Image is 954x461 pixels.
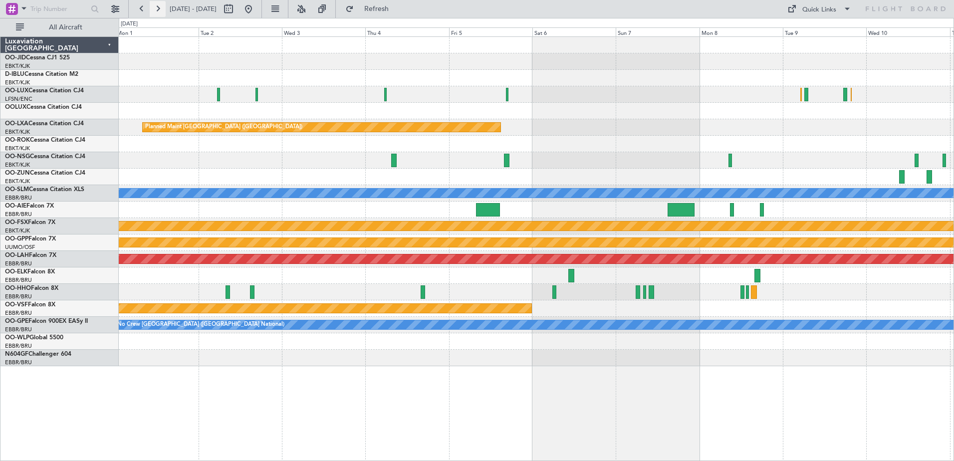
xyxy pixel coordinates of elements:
a: OO-GPEFalcon 900EX EASy II [5,318,88,324]
a: EBKT/KJK [5,178,30,185]
span: N604GF [5,351,28,357]
a: OO-GPPFalcon 7X [5,236,56,242]
div: No Crew [GEOGRAPHIC_DATA] ([GEOGRAPHIC_DATA] National) [117,317,284,332]
span: All Aircraft [26,24,105,31]
span: OO-ELK [5,269,27,275]
a: EBKT/KJK [5,128,30,136]
a: EBBR/BRU [5,359,32,366]
a: OO-ELKFalcon 8X [5,269,55,275]
span: D-IBLU [5,71,24,77]
div: Wed 10 [866,27,950,36]
a: D-IBLUCessna Citation M2 [5,71,78,77]
a: EBBR/BRU [5,276,32,284]
a: EBKT/KJK [5,62,30,70]
button: Refresh [341,1,401,17]
a: EBBR/BRU [5,309,32,317]
span: OO-HHO [5,285,31,291]
a: UUMO/OSF [5,243,35,251]
div: Sun 7 [616,27,699,36]
a: OO-FSXFalcon 7X [5,220,55,226]
div: Mon 8 [700,27,783,36]
div: Tue 9 [783,27,866,36]
a: OOLUXCessna Citation CJ4 [5,104,82,110]
a: OO-SLMCessna Citation XLS [5,187,84,193]
span: Refresh [356,5,398,12]
a: OO-LXACessna Citation CJ4 [5,121,84,127]
a: N604GFChallenger 604 [5,351,71,357]
span: OO-SLM [5,187,29,193]
a: OO-HHOFalcon 8X [5,285,58,291]
div: Sat 6 [532,27,616,36]
a: OO-LAHFalcon 7X [5,252,56,258]
div: Mon 1 [115,27,198,36]
div: Thu 4 [365,27,449,36]
a: EBBR/BRU [5,194,32,202]
a: EBBR/BRU [5,342,32,350]
div: Planned Maint [GEOGRAPHIC_DATA] ([GEOGRAPHIC_DATA]) [145,120,302,135]
a: EBKT/KJK [5,161,30,169]
span: OO-VSF [5,302,28,308]
span: OO-LAH [5,252,29,258]
a: OO-AIEFalcon 7X [5,203,54,209]
div: Tue 2 [199,27,282,36]
span: OO-FSX [5,220,28,226]
a: OO-ROKCessna Citation CJ4 [5,137,85,143]
button: All Aircraft [11,19,108,35]
a: EBBR/BRU [5,293,32,300]
div: Fri 5 [449,27,532,36]
span: OO-GPE [5,318,28,324]
a: EBKT/KJK [5,227,30,234]
a: OO-NSGCessna Citation CJ4 [5,154,85,160]
a: OO-VSFFalcon 8X [5,302,55,308]
a: EBKT/KJK [5,79,30,86]
a: EBBR/BRU [5,326,32,333]
a: EBBR/BRU [5,260,32,267]
a: EBBR/BRU [5,211,32,218]
span: OO-AIE [5,203,26,209]
span: OO-LUX [5,88,28,94]
a: OO-WLPGlobal 5500 [5,335,63,341]
a: OO-LUXCessna Citation CJ4 [5,88,84,94]
span: OO-ROK [5,137,30,143]
div: Wed 3 [282,27,365,36]
span: OO-LXA [5,121,28,127]
a: EBKT/KJK [5,145,30,152]
a: LFSN/ENC [5,95,32,103]
span: OO-WLP [5,335,29,341]
span: [DATE] - [DATE] [170,4,217,13]
div: [DATE] [121,20,138,28]
a: OO-JIDCessna CJ1 525 [5,55,70,61]
span: OO-NSG [5,154,30,160]
span: OO-JID [5,55,26,61]
div: Quick Links [802,5,836,15]
span: OO-GPP [5,236,28,242]
button: Quick Links [782,1,856,17]
a: OO-ZUNCessna Citation CJ4 [5,170,85,176]
span: OOLUX [5,104,26,110]
span: OO-ZUN [5,170,30,176]
input: Trip Number [30,1,88,16]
